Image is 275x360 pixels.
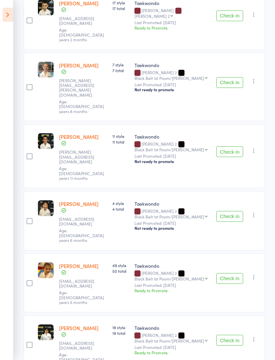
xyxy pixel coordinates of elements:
[112,206,129,212] span: 4 total
[59,78,103,98] small: renee.olivieri@yahoo.com.au
[59,262,99,269] a: [PERSON_NAME]
[134,154,211,158] small: Last Promoted: [DATE]
[134,271,211,281] div: [PERSON_NAME] 2
[112,262,129,268] span: 49 style
[59,279,103,289] small: gdeecat@gmail.com
[134,87,211,92] div: Not ready to promote
[112,67,129,73] span: 7 total
[134,333,211,343] div: [PERSON_NAME] 2
[216,273,243,284] button: Check in
[112,268,129,274] span: 50 total
[134,225,211,231] div: Not ready to promote
[134,324,211,331] div: Taekwondo
[134,62,211,68] div: Taekwondo
[134,276,204,281] div: Black Belt 1st Poom/[PERSON_NAME]
[112,62,129,67] span: 7 style
[59,341,103,351] small: tanaz.byramji@gmail.com
[134,209,211,219] div: [PERSON_NAME] 2
[59,227,104,243] span: Age: [DEMOGRAPHIC_DATA] years 6 months
[216,77,243,88] button: Check in
[112,330,129,336] span: 19 total
[134,345,211,350] small: Last Promoted: [DATE]
[134,8,211,18] div: [PERSON_NAME]
[134,200,211,207] div: Taekwondo
[134,262,211,269] div: Taekwondo
[112,133,129,139] span: 11 style
[112,5,129,11] span: 17 total
[59,62,99,69] a: [PERSON_NAME]
[59,150,103,164] small: laura@bjvaccountants.com.au
[134,147,204,152] div: Black Belt 1st Poom/[PERSON_NAME]
[216,146,243,157] button: Check in
[38,62,54,78] img: image1544825639.png
[59,27,104,42] span: Age: [DEMOGRAPHIC_DATA] years 2 months
[38,324,54,340] img: image1627456044.png
[38,133,54,149] img: image1644471619.png
[134,142,211,152] div: [PERSON_NAME] 2
[59,133,99,140] a: [PERSON_NAME]
[112,200,129,206] span: 4 style
[59,217,103,226] small: clover2307@gmail.com
[134,339,204,343] div: Black Belt 1st Poom/[PERSON_NAME]
[59,200,99,207] a: [PERSON_NAME]
[134,14,170,18] div: [PERSON_NAME] 2
[134,350,211,355] div: Ready to Promote
[134,221,211,225] small: Last Promoted: [DATE]
[38,262,54,278] img: image1526370081.png
[134,133,211,140] div: Taekwondo
[134,76,204,80] div: Black Belt 1st Poom/[PERSON_NAME]
[134,288,211,293] div: Ready to Promote
[216,335,243,346] button: Check in
[216,10,243,21] button: Check in
[112,139,129,145] span: 11 total
[59,165,104,181] span: Age: [DEMOGRAPHIC_DATA] years 11 months
[59,99,104,114] span: Age: [DEMOGRAPHIC_DATA] years 8 months
[134,25,211,31] div: Ready to Promote
[59,324,99,331] a: [PERSON_NAME]
[134,70,211,80] div: [PERSON_NAME] 2
[59,290,104,305] span: Age: [DEMOGRAPHIC_DATA] years 6 months
[38,200,54,216] img: image1644471547.png
[134,82,211,87] small: Last Promoted: [DATE]
[134,159,211,164] div: Not ready to promote
[216,211,243,222] button: Check in
[134,283,211,288] small: Last Promoted: [DATE]
[134,20,211,25] small: Last Promoted: [DATE]
[59,16,103,26] small: mcportelli@bigpond.com
[112,324,129,330] span: 18 style
[134,214,204,219] div: Black Belt 1st Poom/[PERSON_NAME]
